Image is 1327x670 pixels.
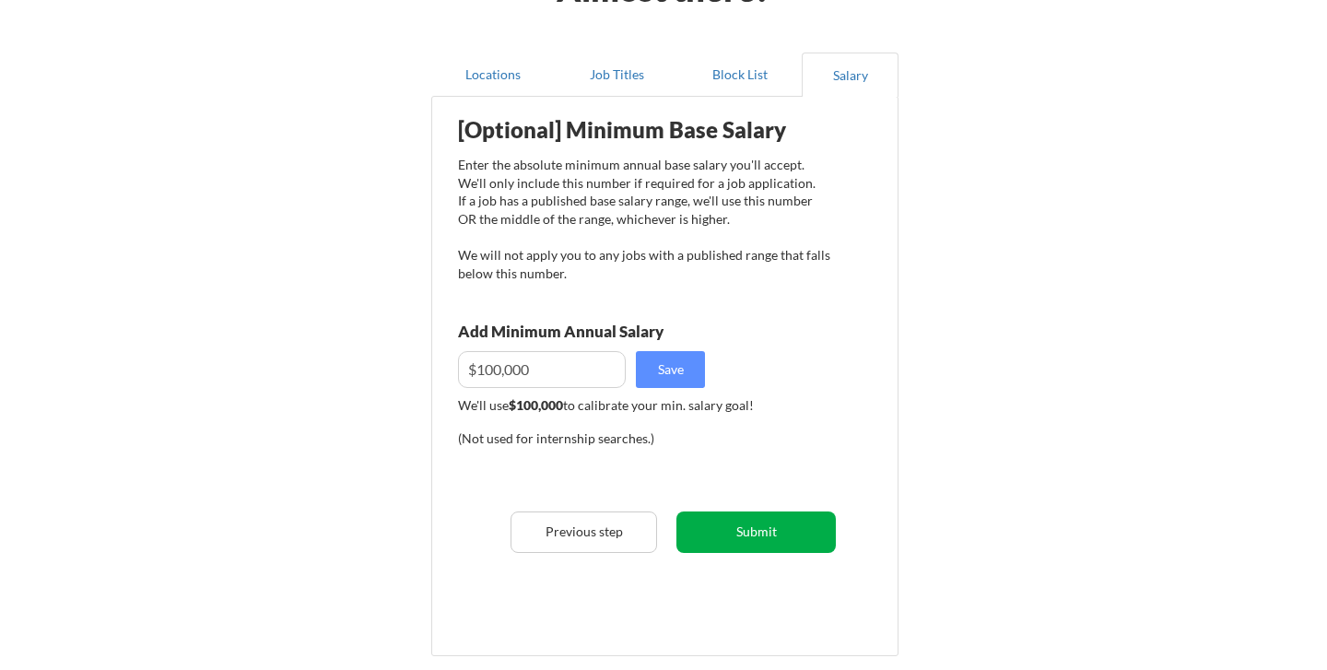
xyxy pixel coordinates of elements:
[636,351,705,388] button: Save
[458,396,830,415] div: We'll use to calibrate your min. salary goal!
[458,156,830,282] div: Enter the absolute minimum annual base salary you'll accept. We'll only include this number if re...
[676,511,836,553] button: Submit
[458,429,708,448] div: (Not used for internship searches.)
[458,323,746,339] div: Add Minimum Annual Salary
[511,511,657,553] button: Previous step
[458,119,830,141] div: [Optional] Minimum Base Salary
[431,53,555,97] button: Locations
[509,397,563,413] strong: $100,000
[555,53,678,97] button: Job Titles
[802,53,898,97] button: Salary
[458,351,626,388] input: E.g. $100,000
[678,53,802,97] button: Block List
